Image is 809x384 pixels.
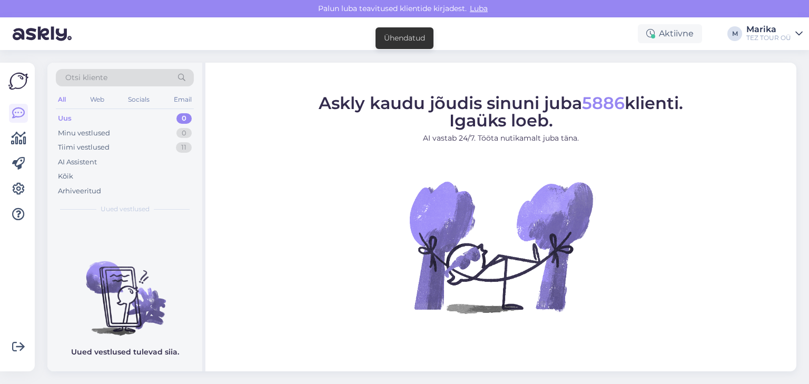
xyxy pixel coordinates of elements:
[101,204,150,214] span: Uued vestlused
[58,186,101,196] div: Arhiveeritud
[8,71,28,91] img: Askly Logo
[746,25,791,34] div: Marika
[58,113,72,124] div: Uus
[58,142,110,153] div: Tiimi vestlused
[58,128,110,139] div: Minu vestlused
[176,142,192,153] div: 11
[319,92,683,130] span: Askly kaudu jõudis sinuni juba klienti. Igaüks loeb.
[58,171,73,182] div: Kõik
[172,93,194,106] div: Email
[71,347,179,358] p: Uued vestlused tulevad siia.
[638,24,702,43] div: Aktiivne
[56,93,68,106] div: All
[47,242,202,337] img: No chats
[406,152,596,341] img: No Chat active
[467,4,491,13] span: Luba
[746,34,791,42] div: TEZ TOUR OÜ
[727,26,742,41] div: M
[746,25,803,42] a: MarikaTEZ TOUR OÜ
[176,128,192,139] div: 0
[65,72,107,83] span: Otsi kliente
[319,132,683,143] p: AI vastab 24/7. Tööta nutikamalt juba täna.
[176,113,192,124] div: 0
[582,92,625,113] span: 5886
[384,33,425,44] div: Ühendatud
[88,93,106,106] div: Web
[126,93,152,106] div: Socials
[58,157,97,168] div: AI Assistent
